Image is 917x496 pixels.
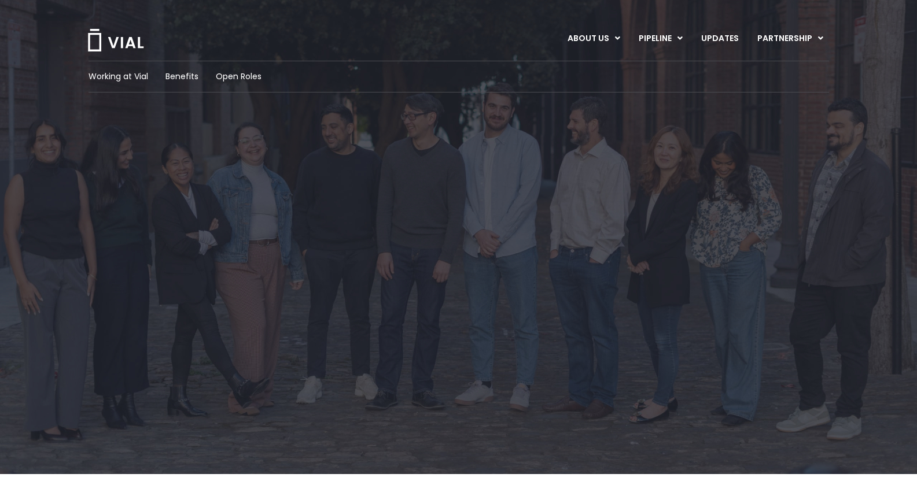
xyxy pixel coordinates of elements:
[629,29,691,49] a: PIPELINEMenu Toggle
[216,71,262,83] a: Open Roles
[165,71,198,83] a: Benefits
[692,29,747,49] a: UPDATES
[748,29,833,49] a: PARTNERSHIPMenu Toggle
[558,29,629,49] a: ABOUT USMenu Toggle
[87,29,145,51] img: Vial Logo
[89,71,148,83] a: Working at Vial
